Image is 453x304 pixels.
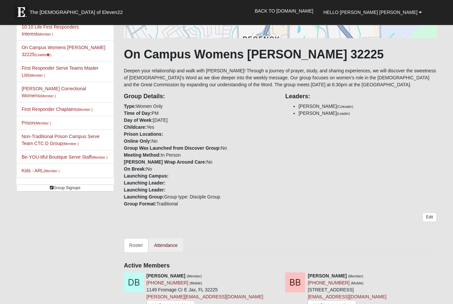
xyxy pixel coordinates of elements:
[119,89,281,208] div: Women Only PM [DATE] Yes No No In Person No No Group type: Disciple Group Traditional
[124,118,153,123] strong: Day of Week:
[124,201,157,207] strong: Group Format:
[124,47,437,62] h1: On Campus Womens [PERSON_NAME] 32225
[34,53,51,57] small: (Leader )
[308,280,350,286] a: [PHONE_NUMBER]
[124,188,165,193] strong: Launching Leader:
[285,93,437,101] h4: Leaders:
[190,281,202,285] small: (Mobile)
[35,121,51,125] small: (Member )
[30,9,123,16] span: The [DEMOGRAPHIC_DATA] of Eleven22
[124,153,161,158] strong: Meeting Method:
[40,94,56,98] small: (Member )
[337,112,350,116] small: (Leader)
[147,280,188,286] a: [PHONE_NUMBER]
[124,174,169,179] strong: Launching Campus:
[16,185,114,192] a: Group Signups
[124,139,152,144] strong: Online Only:
[22,134,99,146] a: Non-Traditional Prison Campus Serve Team CTC D Group(Member )
[124,160,207,165] strong: [PERSON_NAME] Wrap Around Care:
[37,33,53,37] small: (Member )
[323,10,418,15] span: Hello [PERSON_NAME] [PERSON_NAME]
[250,3,318,19] a: Back to [DOMAIN_NAME]
[308,273,347,279] strong: [PERSON_NAME]
[298,103,437,110] li: [PERSON_NAME]
[124,104,136,109] strong: Type:
[22,86,86,99] a: [PERSON_NAME] Correctional Womens(Member )
[29,74,45,78] small: (Member )
[147,273,185,279] strong: [PERSON_NAME]
[318,4,427,21] a: Hello [PERSON_NAME] [PERSON_NAME]
[187,274,202,278] small: (Member)
[422,213,437,222] a: Edit
[124,146,221,151] strong: Group Was Launched from Discover Group:
[124,132,163,137] strong: Prison Locations:
[124,239,148,253] a: Roster
[124,263,437,270] h4: Active Members
[124,181,165,186] strong: Launching Leader:
[22,107,93,112] a: First Responder Chaplains(Member )
[348,274,363,278] small: (Member)
[298,110,437,117] li: [PERSON_NAME]
[63,142,79,146] small: (Member )
[92,156,107,160] small: (Member )
[351,281,363,285] small: (Mobile)
[77,108,93,112] small: (Member )
[124,167,146,172] strong: On Break:
[43,169,59,173] small: (Member )
[22,45,105,57] a: On Campus Womens [PERSON_NAME] 32225(Leader)
[15,6,28,19] img: Eleven22 logo
[22,155,107,160] a: Be-YOU-tiful Boutique Serve Staff(Member )
[124,125,147,130] strong: Childcare:
[124,111,152,116] strong: Time of Day:
[124,93,276,101] h4: Group Details:
[22,120,51,126] a: Prison(Member )
[337,105,353,109] small: (Coleader)
[22,168,60,174] a: Kids - ARL(Member )
[22,66,98,78] a: First Responder Serve Teams Master List(Member )
[124,194,164,200] strong: Launching Group:
[11,2,144,19] a: The [DEMOGRAPHIC_DATA] of Eleven22
[149,239,183,253] a: Attendance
